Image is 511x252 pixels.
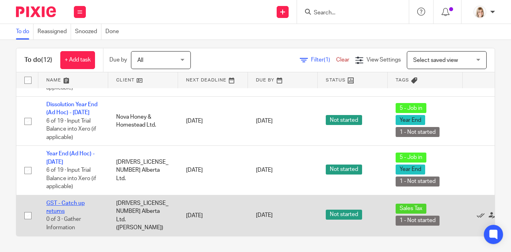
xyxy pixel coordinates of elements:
span: Select saved view [413,58,458,63]
span: Not started [326,115,362,125]
span: Filter [311,57,336,63]
a: Snoozed [75,24,101,40]
span: 1 - Not started [396,177,440,187]
span: 5 - Job in [396,153,426,163]
span: (1) [324,57,330,63]
span: All [137,58,143,63]
span: 6 of 19 · Input Trial Balance into Xero (if applicable) [46,118,96,140]
a: GST - Catch up returns [46,200,85,214]
a: Year End (Ad Hoc) - [DATE] [46,151,95,165]
span: [DATE] [256,213,273,218]
a: To do [16,24,34,40]
span: Tags [396,78,409,82]
a: Reassigned [38,24,71,40]
td: [DATE] [178,97,248,146]
td: [DRIVERS_LICENSE_NUMBER] Alberta Ltd. ([PERSON_NAME]) [108,195,178,236]
td: [DRIVERS_LICENSE_NUMBER] Alberta Ltd. [108,146,178,195]
span: Year End [396,165,425,175]
img: Pixie [16,6,56,17]
td: [DATE] [178,146,248,195]
span: 1 - Not started [396,127,440,137]
span: 6 of 19 · Input Trial Balance into Xero (if applicable) [46,167,96,189]
span: 6 of 19 · Input Trial Balance into Xero (if applicable) [46,69,96,91]
span: 1 - Not started [396,216,440,226]
img: Tayler%20Headshot%20Compressed%20Resized%202.jpg [473,6,486,18]
a: Mark as done [477,211,489,219]
span: [DATE] [256,168,273,173]
span: 5 - Job in [396,103,426,113]
span: (12) [41,57,52,63]
h1: To do [24,56,52,64]
span: View Settings [366,57,401,63]
a: + Add task [60,51,95,69]
td: [DATE] [178,195,248,236]
input: Search [313,10,385,17]
span: 0 of 3 · Gather Information [46,217,81,231]
span: Not started [326,165,362,175]
a: Clear [336,57,349,63]
span: [DATE] [256,118,273,124]
td: Nova Honey & Homestead Ltd. [108,97,178,146]
span: Sales Tax [396,204,426,214]
a: Dissolution Year End (Ad Hoc) - [DATE] [46,102,97,115]
span: Year End [396,115,425,125]
p: Due by [109,56,127,64]
span: Not started [326,210,362,220]
a: Done [105,24,123,40]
